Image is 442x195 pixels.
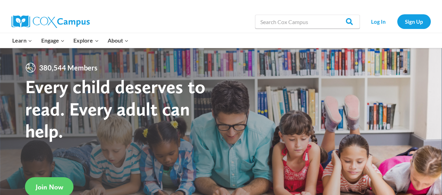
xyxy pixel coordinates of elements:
input: Search Cox Campus [255,15,360,29]
nav: Secondary Navigation [363,14,431,29]
span: Explore [73,36,99,45]
span: Engage [41,36,65,45]
span: Learn [12,36,32,45]
span: Join Now [36,183,63,191]
nav: Primary Navigation [8,33,133,48]
span: About [108,36,129,45]
a: Log In [363,14,394,29]
strong: Every child deserves to read. Every adult can help. [25,75,205,142]
a: Sign Up [397,14,431,29]
span: 380,544 Members [36,62,100,73]
img: Cox Campus [12,15,90,28]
